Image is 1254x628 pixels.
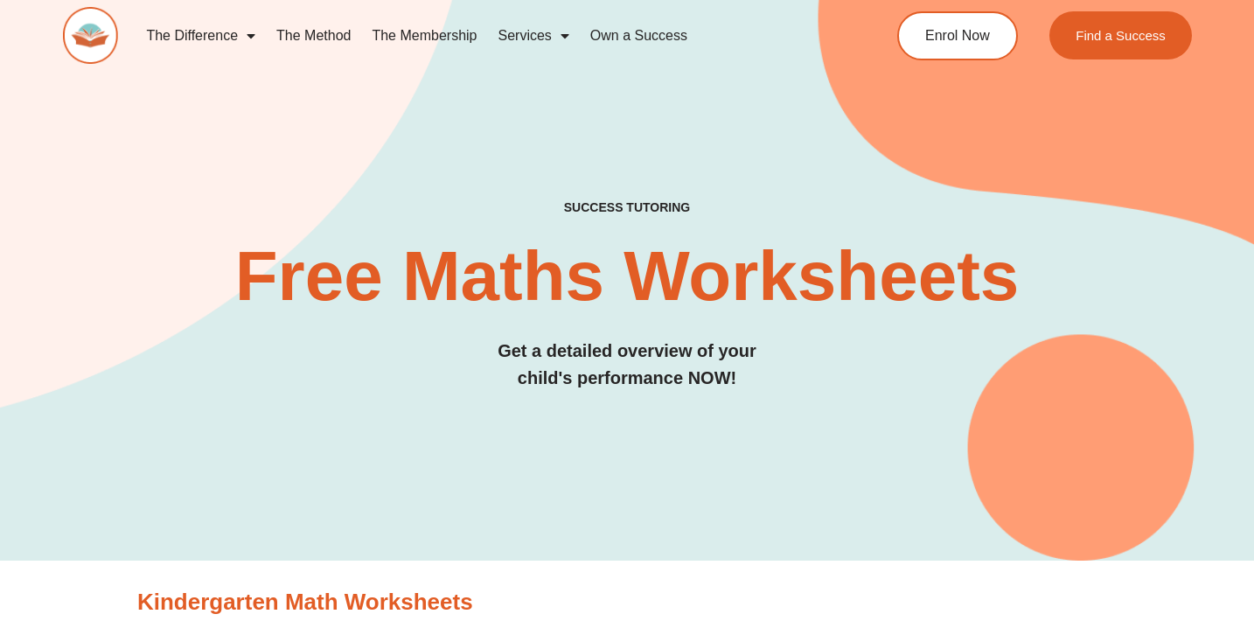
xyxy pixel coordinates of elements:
[897,11,1018,60] a: Enrol Now
[925,29,990,43] span: Enrol Now
[580,16,698,56] a: Own a Success
[487,16,579,56] a: Services
[137,588,1117,618] h3: Kindergarten Math Worksheets
[266,16,361,56] a: The Method
[136,16,832,56] nav: Menu
[361,16,487,56] a: The Membership
[63,241,1192,311] h2: Free Maths Worksheets​
[1076,29,1166,42] span: Find a Success
[1049,11,1192,59] a: Find a Success
[136,16,266,56] a: The Difference
[63,338,1192,392] h3: Get a detailed overview of your child's performance NOW!
[63,200,1192,215] h4: SUCCESS TUTORING​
